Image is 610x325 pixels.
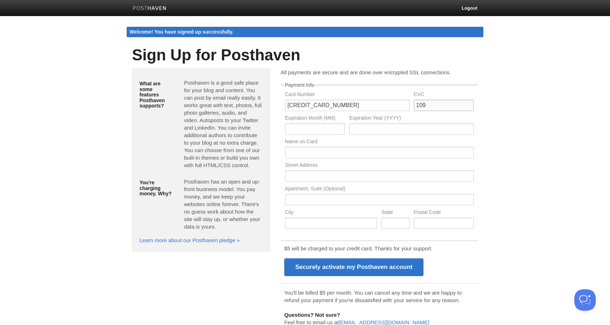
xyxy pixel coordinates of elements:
label: State [381,210,409,216]
label: Postal Code [414,210,474,216]
label: Expiration Month (MM) [285,115,345,122]
h5: What are some features Posthaven supports? [139,81,173,109]
p: You'll be billed $5 per month. You can cancel any time and we are happy to refund your payment if... [284,289,474,304]
iframe: Help Scout Beacon - Open [574,289,596,311]
h1: Sign Up for Posthaven [132,46,478,64]
input: Securely activate my Posthaven account [284,258,424,276]
label: City [285,210,377,216]
p: $5 will be charged to your credit card. Thanks for your support. [284,245,474,252]
p: All payments are secure and are done over encrypted SSL connections. [281,69,478,76]
label: Apartment, Suite (Optional) [285,186,474,193]
label: Card Number [285,92,410,99]
a: Learn more about our Posthaven pledge » [139,237,240,243]
img: Posthaven-bar [133,6,167,11]
h5: You're charging money. Why? [139,180,173,196]
label: CVC [414,92,474,99]
label: Expiration Year (YYYY) [349,115,474,122]
div: Welcome! You have signed up successfully. [127,27,483,37]
p: Posthaven has an open and up-front business model. You pay money, and we keep your websites onlin... [184,178,263,230]
p: Posthaven is a good safe place for your blog and content. You can post by email really easily. It... [184,79,263,169]
label: Street Address [285,162,474,169]
b: Questions? Not sure? [284,312,340,318]
legend: Payment Info [284,82,316,87]
label: Name on Card [285,139,474,146]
